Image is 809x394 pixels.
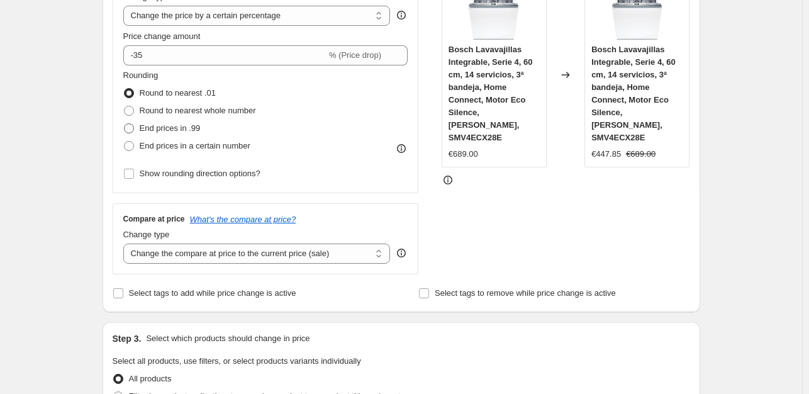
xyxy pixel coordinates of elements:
span: Select all products, use filters, or select products variants individually [113,356,361,366]
span: Rounding [123,70,159,80]
span: Bosch Lavavajillas Integrable, Serie 4, 60 cm, 14 servicios, 3ª bandeja, Home Connect, Motor Eco ... [449,45,533,142]
button: What's the compare at price? [190,215,296,224]
h3: Compare at price [123,214,185,224]
span: Select tags to add while price change is active [129,288,296,298]
span: % (Price drop) [329,50,381,60]
span: Select tags to remove while price change is active [435,288,616,298]
p: Select which products should change in price [146,332,310,345]
span: Change type [123,230,170,239]
span: Bosch Lavavajillas Integrable, Serie 4, 60 cm, 14 servicios, 3ª bandeja, Home Connect, Motor Eco ... [591,45,676,142]
input: -15 [123,45,326,65]
span: All products [129,374,172,383]
span: End prices in a certain number [140,141,250,150]
strike: €689.00 [626,148,656,160]
h2: Step 3. [113,332,142,345]
span: Round to nearest whole number [140,106,256,115]
div: help [395,247,408,259]
div: €689.00 [449,148,478,160]
div: €447.85 [591,148,621,160]
div: help [395,9,408,21]
span: Price change amount [123,31,201,41]
span: Show rounding direction options? [140,169,260,178]
span: Round to nearest .01 [140,88,216,98]
span: End prices in .99 [140,123,201,133]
